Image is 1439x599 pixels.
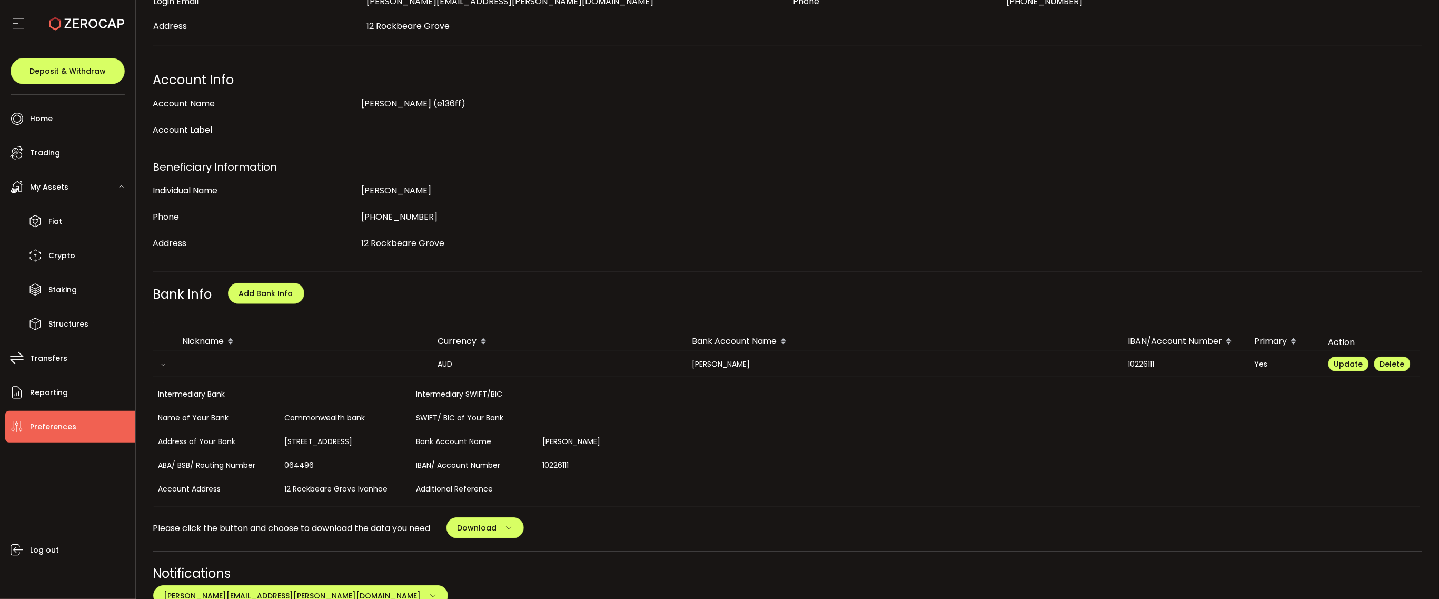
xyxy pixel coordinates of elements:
[174,333,430,351] div: Nickname
[361,184,431,197] span: [PERSON_NAME]
[411,382,538,406] div: Intermediary SWIFT/BIC
[153,564,1423,583] div: Notifications
[1320,336,1420,348] div: Action
[153,120,356,141] div: Account Label
[153,93,356,114] div: Account Name
[430,358,684,370] div: AUD
[1386,548,1439,599] iframe: Chat Widget
[11,58,125,84] button: Deposit & Withdraw
[538,430,669,454] div: [PERSON_NAME]
[1120,358,1246,370] div: 10226111
[430,333,684,351] div: Currency
[30,145,60,161] span: Trading
[153,430,280,454] div: Address of Your Bank
[48,214,62,229] span: Fiat
[153,207,356,228] div: Phone
[446,517,524,538] button: Download
[153,180,356,201] div: Individual Name
[361,97,465,110] span: [PERSON_NAME] (e136ff)
[411,477,538,501] div: Additional Reference
[153,406,280,430] div: Name of Your Bank
[538,454,669,477] div: 10226111
[684,358,1120,370] div: [PERSON_NAME]
[153,454,280,477] div: ABA/ BSB/ Routing Number
[684,333,1120,351] div: Bank Account Name
[30,180,68,195] span: My Assets
[30,351,67,366] span: Transfers
[458,523,497,533] span: Download
[153,70,1423,91] div: Account Info
[411,406,538,430] div: SWIFT/ BIC of Your Bank
[153,156,1423,178] div: Beneficiary Information
[153,233,356,254] div: Address
[411,430,538,454] div: Bank Account Name
[1334,359,1363,369] span: Update
[1374,357,1411,371] button: Delete
[1120,333,1246,351] div: IBAN/Account Number
[29,67,106,75] span: Deposit & Withdraw
[48,282,77,298] span: Staking
[154,20,187,32] span: Address
[361,211,438,223] span: [PHONE_NUMBER]
[280,477,411,501] div: 12 Rockbeare Grove Ivanhoe
[361,237,444,249] span: 12 Rockbeare Grove
[1328,357,1369,371] button: Update
[30,543,59,558] span: Log out
[228,283,304,304] button: Add Bank Info
[1380,359,1405,369] span: Delete
[280,454,411,477] div: 064496
[30,385,68,400] span: Reporting
[153,286,212,303] span: Bank Info
[367,20,450,32] span: 12 Rockbeare Grove
[1246,333,1320,351] div: Primary
[30,111,53,126] span: Home
[48,317,88,332] span: Structures
[48,248,75,263] span: Crypto
[280,406,411,430] div: Commonwealth bank
[280,430,411,454] div: [STREET_ADDRESS]
[30,419,76,435] span: Preferences
[153,477,280,501] div: Account Address
[153,522,431,535] span: Please click the button and choose to download the data you need
[1246,358,1320,370] div: Yes
[239,288,293,299] span: Add Bank Info
[153,382,280,406] div: Intermediary Bank
[411,454,538,477] div: IBAN/ Account Number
